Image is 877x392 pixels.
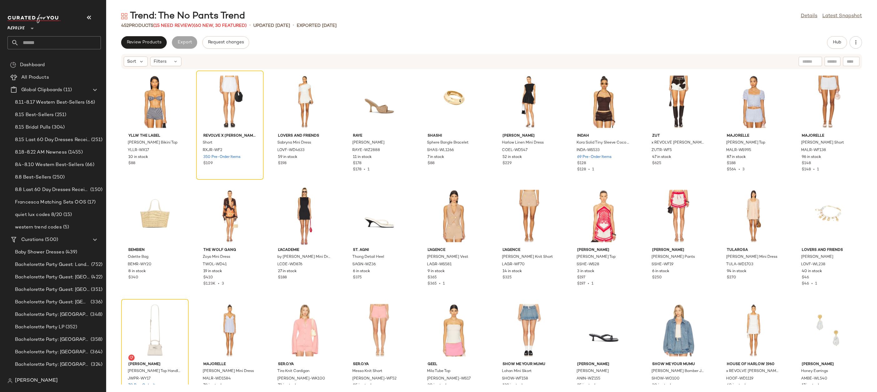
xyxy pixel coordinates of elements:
[802,161,811,166] span: $148
[353,383,373,389] span: 85 in stock
[353,362,406,367] span: SER.O.YA
[427,140,468,146] span: Sphere Bangle Bracelet
[577,362,630,367] span: [PERSON_NAME]
[801,140,844,146] span: [PERSON_NAME] Short
[817,168,819,172] span: 1
[428,269,445,274] span: 9 in stock
[15,274,90,281] span: Bachelorette Party Guest: [GEOGRAPHIC_DATA]
[194,23,247,28] span: (60 New, 30 Featured)
[592,282,593,286] span: 1
[802,362,855,367] span: [PERSON_NAME]
[428,282,437,286] span: $365
[277,369,310,374] span: Tira Knit Cardigan
[128,362,181,367] span: [PERSON_NAME]
[128,140,177,146] span: [PERSON_NAME] Bikini Top
[198,301,261,359] img: MALR-WD1584_V1.jpg
[502,148,528,153] span: COEL-WD547
[15,136,90,144] span: 8.15 Last 60 Day Dresses Receipt
[801,148,826,153] span: MALR-WF138
[54,111,66,119] span: (251)
[89,374,102,381] span: (464)
[15,261,90,268] span: Bachelorette Party Guest: Landing Page
[502,140,544,146] span: Harlow Linen Mini Dress
[802,154,821,160] span: 96 in stock
[64,324,77,331] span: (352)
[123,73,186,131] img: YLLR-WX17_V1.jpg
[352,369,382,374] span: Messa Knit Short
[127,58,136,65] span: Sort
[353,247,406,253] span: St. Agni
[89,349,102,356] span: (364)
[15,349,89,356] span: Bachelorette Party: [GEOGRAPHIC_DATA]
[121,22,247,29] div: Products
[726,262,753,267] span: TULA-WD1703
[652,133,705,139] span: ZUT
[128,254,148,260] span: Odette Bag
[815,282,817,286] span: 1
[801,262,825,267] span: LOVF-WL238
[15,249,64,256] span: Baby Shower Dresses
[726,369,779,374] span: x REVOLVE [PERSON_NAME] Mini Dress
[727,161,736,166] span: $188
[503,275,512,281] span: $325
[353,269,370,274] span: 6 in stock
[51,174,65,181] span: (250)
[353,168,361,172] span: $178
[15,161,84,169] span: 8.4-8.10 Western Best-Sellers
[352,148,380,153] span: RAYE-WZ2888
[278,247,331,253] span: L'Academie
[822,12,862,20] a: Latest Snapshot
[253,22,290,29] p: updated [DATE]
[64,249,77,256] span: (439)
[801,376,827,382] span: AMBE-WL540
[827,36,847,49] button: Hub
[203,133,256,139] span: REVOLVE x [PERSON_NAME]
[428,362,481,367] span: Geel
[15,377,58,385] span: [PERSON_NAME]
[203,376,231,382] span: MALR-WD1584
[249,22,251,29] span: •
[652,154,671,160] span: 47 in stock
[203,262,227,267] span: TWOL-WD41
[352,262,376,267] span: SAGN-WZ36
[428,275,437,281] span: $365
[277,376,325,382] span: [PERSON_NAME]-WK100
[423,187,486,245] img: LAGR-WS581_V1.jpg
[203,282,216,286] span: $1.23K
[592,168,594,172] span: 1
[277,262,302,267] span: LCDE-WD876
[62,224,69,231] span: (5)
[86,199,96,206] span: (17)
[297,22,337,29] p: Exported [DATE]
[503,161,512,166] span: $229
[121,23,129,28] span: 452
[130,356,133,360] img: svg%3e
[20,61,45,69] span: Dashboard
[7,14,61,23] img: cfy_white_logo.C9jOOHJF.svg
[577,140,630,146] span: Kora Solid Tiny Sleeve Coco Tee
[811,168,817,172] span: •
[437,282,443,286] span: •
[502,254,553,260] span: [PERSON_NAME] Knit Short
[742,168,745,172] span: 3
[277,148,305,153] span: LOVF-WD4633
[348,187,411,245] img: SAGN-WZ36_V1.jpg
[7,378,12,383] img: svg%3e
[427,262,452,267] span: LAGR-WS581
[15,111,54,119] span: 8.15 Best-Sellers
[348,73,411,131] img: RAYE-WZ2888_V1.jpg
[15,149,67,156] span: 8.18-8.22 AM Newness
[278,362,331,367] span: SER.O.YA
[278,275,287,281] span: $188
[577,369,609,374] span: [PERSON_NAME]
[353,133,406,139] span: RAYE
[503,247,556,253] span: L'AGENCE
[577,247,630,253] span: [PERSON_NAME]
[652,161,661,166] span: $625
[222,282,224,286] span: 3
[722,187,785,245] img: TULA-WD1703_V1.jpg
[809,282,815,286] span: •
[726,376,753,382] span: HOOF-WD1119
[802,247,855,253] span: Lovers and Friends
[577,383,597,389] span: 25 in stock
